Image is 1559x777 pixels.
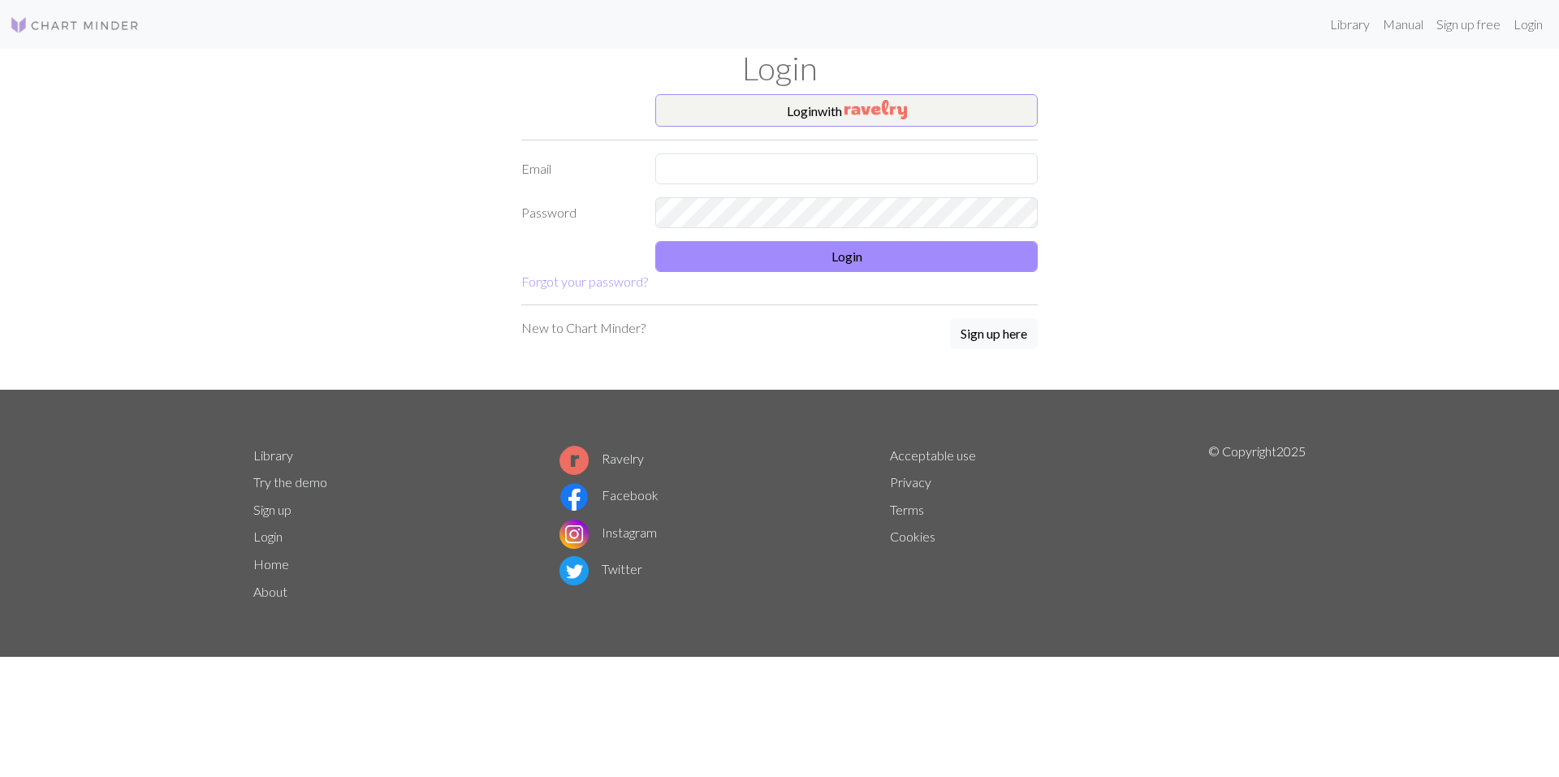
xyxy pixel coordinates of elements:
[559,446,589,475] img: Ravelry logo
[559,561,642,576] a: Twitter
[1208,442,1306,606] p: © Copyright 2025
[1376,8,1430,41] a: Manual
[559,524,657,540] a: Instagram
[1324,8,1376,41] a: Library
[521,318,646,338] p: New to Chart Minder?
[950,318,1038,349] button: Sign up here
[559,482,589,512] img: Facebook logo
[512,153,646,184] label: Email
[844,100,907,119] img: Ravelry
[890,529,935,544] a: Cookies
[559,520,589,549] img: Instagram logo
[244,49,1315,88] h1: Login
[559,451,644,466] a: Ravelry
[253,584,287,599] a: About
[890,447,976,463] a: Acceptable use
[253,556,289,572] a: Home
[950,318,1038,351] a: Sign up here
[253,447,293,463] a: Library
[521,274,648,289] a: Forgot your password?
[655,241,1038,272] button: Login
[655,94,1038,127] button: Loginwith
[559,487,659,503] a: Facebook
[890,474,931,490] a: Privacy
[1507,8,1549,41] a: Login
[890,502,924,517] a: Terms
[10,15,140,35] img: Logo
[253,529,283,544] a: Login
[512,197,646,228] label: Password
[253,502,292,517] a: Sign up
[1430,8,1507,41] a: Sign up free
[559,556,589,585] img: Twitter logo
[253,474,327,490] a: Try the demo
